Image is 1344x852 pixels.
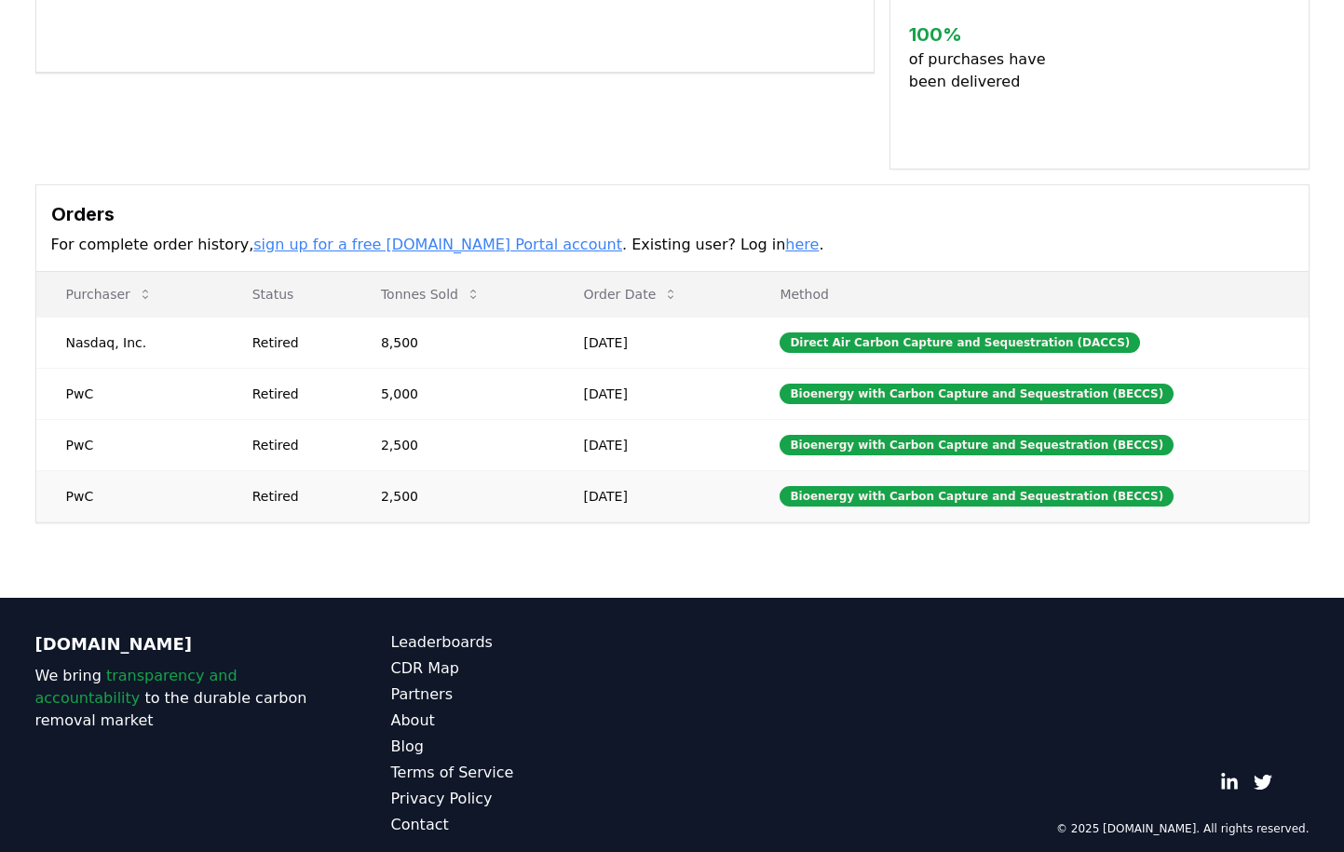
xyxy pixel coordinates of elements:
[35,631,317,657] p: [DOMAIN_NAME]
[238,285,336,304] p: Status
[253,236,622,253] a: sign up for a free [DOMAIN_NAME] Portal account
[351,470,554,521] td: 2,500
[351,419,554,470] td: 2,500
[36,317,223,368] td: Nasdaq, Inc.
[554,419,751,470] td: [DATE]
[252,385,336,403] div: Retired
[51,200,1294,228] h3: Orders
[351,317,554,368] td: 8,500
[391,788,672,810] a: Privacy Policy
[391,762,672,784] a: Terms of Service
[780,486,1174,507] div: Bioenergy with Carbon Capture and Sequestration (BECCS)
[252,436,336,454] div: Retired
[765,285,1293,304] p: Method
[252,333,336,352] div: Retired
[391,736,672,758] a: Blog
[1254,773,1272,791] a: Twitter
[1220,773,1239,791] a: LinkedIn
[252,487,336,506] div: Retired
[391,710,672,732] a: About
[51,276,168,313] button: Purchaser
[391,814,672,836] a: Contact
[909,20,1061,48] h3: 100 %
[554,317,751,368] td: [DATE]
[36,368,223,419] td: PwC
[1056,821,1310,836] p: © 2025 [DOMAIN_NAME]. All rights reserved.
[780,384,1174,404] div: Bioenergy with Carbon Capture and Sequestration (BECCS)
[51,234,1294,256] p: For complete order history, . Existing user? Log in .
[35,667,238,707] span: transparency and accountability
[780,435,1174,455] div: Bioenergy with Carbon Capture and Sequestration (BECCS)
[569,276,694,313] button: Order Date
[554,368,751,419] td: [DATE]
[391,683,672,706] a: Partners
[351,368,554,419] td: 5,000
[554,470,751,521] td: [DATE]
[36,470,223,521] td: PwC
[36,419,223,470] td: PwC
[785,236,819,253] a: here
[909,48,1061,93] p: of purchases have been delivered
[391,631,672,654] a: Leaderboards
[366,276,496,313] button: Tonnes Sold
[780,332,1140,353] div: Direct Air Carbon Capture and Sequestration (DACCS)
[391,657,672,680] a: CDR Map
[35,665,317,732] p: We bring to the durable carbon removal market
